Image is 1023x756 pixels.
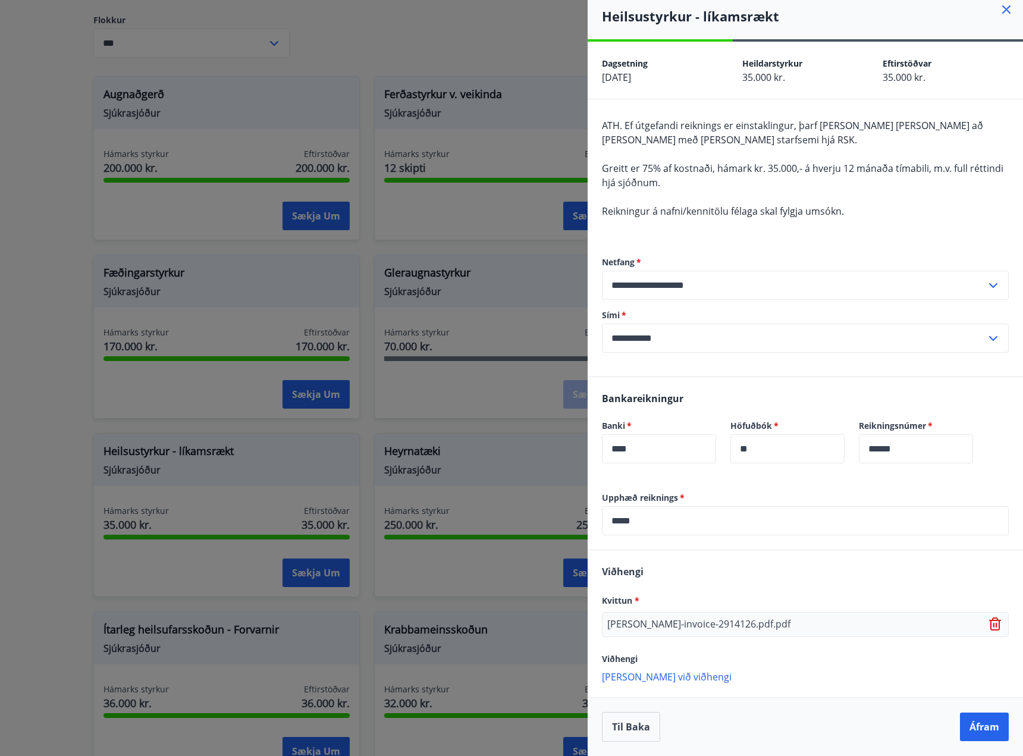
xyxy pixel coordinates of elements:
[602,7,1023,25] h4: Heilsustyrkur - líkamsrækt
[602,506,1009,535] div: Upphæð reiknings
[602,653,638,664] span: Viðhengi
[602,492,1009,504] label: Upphæð reiknings
[960,713,1009,741] button: Áfram
[859,420,973,432] label: Reikningsnúmer
[602,420,716,432] label: Banki
[883,58,931,69] span: Eftirstöðvar
[602,392,683,405] span: Bankareikningur
[742,58,802,69] span: Heildarstyrkur
[883,71,925,84] span: 35.000 kr.
[602,256,1009,268] label: Netfang
[607,617,790,632] p: [PERSON_NAME]-invoice-2914126.pdf.pdf
[742,71,785,84] span: 35.000 kr.
[602,712,660,742] button: Til baka
[602,205,844,218] span: Reikningur á nafni/kennitölu félaga skal fylgja umsókn.
[602,162,1003,189] span: Greitt er 75% af kostnaði, hámark kr. 35.000,- á hverju 12 mánaða tímabili, m.v. full réttindi hj...
[602,71,631,84] span: [DATE]
[602,309,1009,321] label: Sími
[602,58,648,69] span: Dagsetning
[602,119,983,146] span: ATH. Ef útgefandi reiknings er einstaklingur, þarf [PERSON_NAME] [PERSON_NAME] að [PERSON_NAME] m...
[602,670,1009,682] p: [PERSON_NAME] við viðhengi
[730,420,845,432] label: Höfuðbók
[602,565,644,578] span: Viðhengi
[602,595,639,606] span: Kvittun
